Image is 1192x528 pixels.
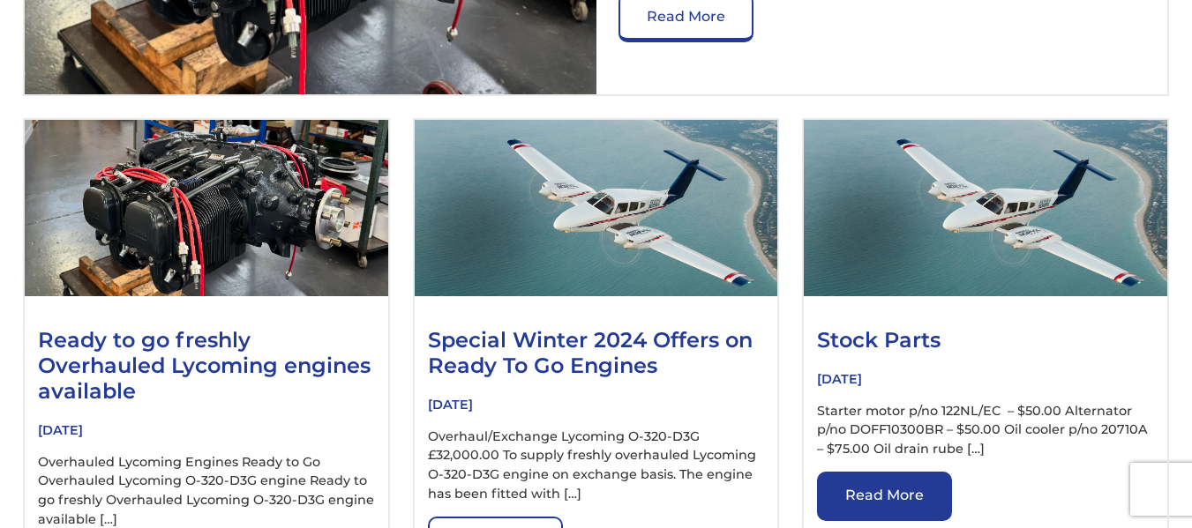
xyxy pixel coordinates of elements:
h2: Stock Parts [817,327,1154,353]
h2: Ready to go freshly Overhauled Lycoming engines available [38,327,375,404]
h2: Special Winter 2024 Offers on Ready To Go Engines [428,327,765,378]
b: [DATE] [817,371,862,387]
b: [DATE] [428,397,473,413]
p: Overhaul/Exchange Lycoming O-320-D3G £32,000.00 To supply freshly overhauled Lycoming O-320-D3G e... [428,428,765,503]
b: [DATE] [38,422,83,438]
a: Read More [817,472,952,521]
p: Starter motor p/no 122NL/EC – $50.00 Alternator p/no DOFF10300BR – $50.00 Oil cooler p/no 20710A ... [817,402,1154,459]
